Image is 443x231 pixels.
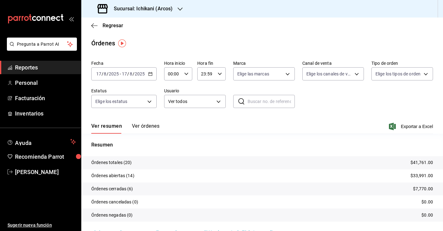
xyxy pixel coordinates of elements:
label: Hora inicio [164,61,193,65]
span: - [120,71,121,76]
p: $0.00 [421,199,433,205]
button: Regresar [91,23,123,28]
span: Regresar [103,23,123,28]
a: Pregunta a Parrot AI [4,45,77,52]
label: Marca [233,61,295,65]
h3: Sucursal: Ichikani (Arcos) [109,5,173,13]
span: Reportes [15,63,76,72]
button: Pregunta a Parrot AI [7,38,77,51]
input: -- [103,71,107,76]
button: Ver resumen [91,123,122,134]
p: Órdenes cerradas (6) [91,186,133,192]
p: Órdenes canceladas (0) [91,199,138,205]
div: navigation tabs [91,123,159,134]
label: Canal de venta [302,61,364,65]
span: / [107,71,108,76]
span: Recomienda Parrot [15,152,76,161]
span: / [102,71,103,76]
p: $7,770.00 [413,186,433,192]
span: Elige los canales de venta [306,71,352,77]
input: -- [122,71,127,76]
span: Facturación [15,94,76,102]
p: Órdenes totales (20) [91,159,132,166]
input: ---- [108,71,119,76]
div: Órdenes [91,38,115,48]
span: / [133,71,134,76]
label: Tipo de orden [371,61,433,65]
input: -- [96,71,102,76]
span: Ayuda [15,138,68,146]
span: Elige los estatus [95,98,127,105]
img: Tooltip marker [118,39,126,47]
span: [PERSON_NAME] [15,168,76,176]
button: open_drawer_menu [69,16,74,21]
span: Elige los tipos de orden [375,71,420,77]
p: Órdenes abiertas (14) [91,172,134,179]
p: $0.00 [421,212,433,218]
input: -- [129,71,133,76]
span: Pregunta a Parrot AI [17,41,67,48]
span: Personal [15,79,76,87]
span: / [127,71,129,76]
label: Hora fin [197,61,226,65]
label: Estatus [91,89,157,93]
label: Fecha [91,61,157,65]
span: Elige las marcas [237,71,269,77]
p: $33,991.00 [410,172,433,179]
p: Órdenes negadas (0) [91,212,133,218]
p: Resumen [91,141,433,149]
span: Ver todos [168,98,214,105]
input: Buscar no. de referencia [248,95,295,108]
label: Usuario [164,89,226,93]
span: Sugerir nueva función [8,222,76,228]
span: Inventarios [15,109,76,118]
p: $41,761.00 [410,159,433,166]
button: Ver órdenes [132,123,159,134]
input: ---- [134,71,145,76]
button: Exportar a Excel [390,123,433,130]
